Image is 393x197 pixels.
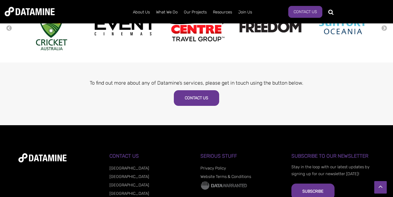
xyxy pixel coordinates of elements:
[109,166,149,170] a: [GEOGRAPHIC_DATA]
[288,6,322,18] a: Contact Us
[291,164,375,177] p: Stay in the loop with our latest updates by signing up for our newsletter [DATE]!
[291,153,375,159] h3: Subscribe to our Newsletter
[130,4,153,20] a: About Us
[94,18,157,36] img: event cinemas
[109,174,149,179] a: [GEOGRAPHIC_DATA]
[381,25,387,32] button: Next
[36,3,67,50] img: Cricket Australia
[167,11,229,43] img: Flight Centre
[200,153,284,159] h3: Serious Stuff
[109,191,149,196] a: [GEOGRAPHIC_DATA]
[200,174,251,179] a: Website Terms & Conditions
[174,90,219,106] a: Contact Us
[181,4,210,20] a: Our Projects
[312,9,374,45] img: Suntory Oceania
[235,4,255,20] a: Join Us
[6,25,12,32] button: Previous
[210,4,235,20] a: Resources
[200,166,226,170] a: Privacy Policy
[5,7,55,16] img: Datamine
[90,80,303,86] span: To find out more about any of Datamine’s services, please get in touch using the button below.
[18,153,67,162] img: datamine-logo-white
[239,21,302,33] img: Freedom logo
[200,181,247,190] img: Data Warranted Logo
[109,153,193,159] h3: Contact Us
[153,4,181,20] a: What We Do
[109,183,149,187] a: [GEOGRAPHIC_DATA]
